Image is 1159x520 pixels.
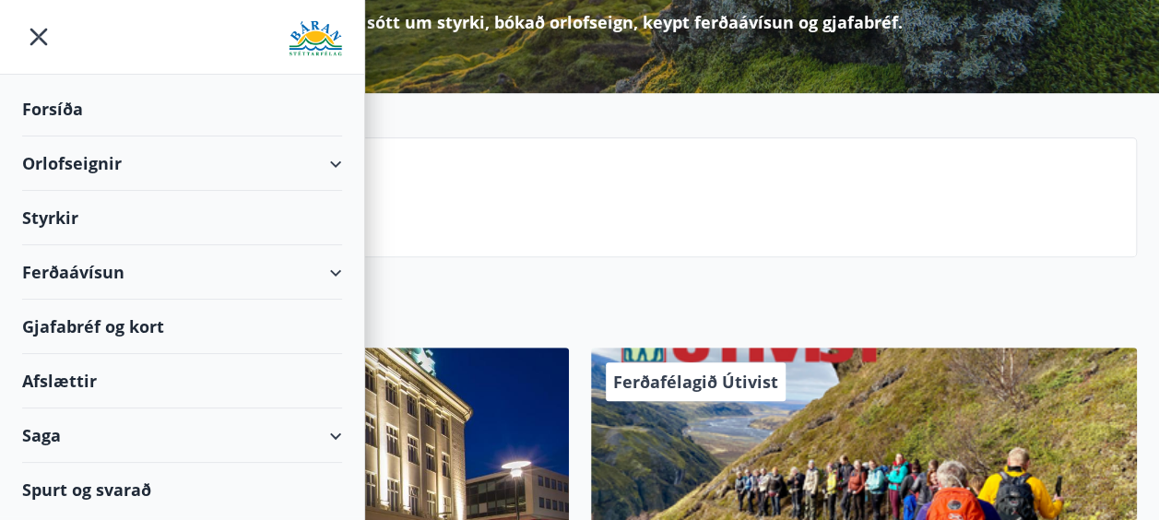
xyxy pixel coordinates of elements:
[22,354,342,408] div: Afslættir
[256,10,903,34] p: Hér getur þú sótt um styrki, bókað orlofseign, keypt ferðaávísun og gjafabréf.
[289,20,342,57] img: union_logo
[22,82,342,136] div: Forsíða
[22,245,342,300] div: Ferðaávísun
[613,371,778,393] span: Ferðafélagið Útivist
[22,463,342,516] div: Spurt og svarað
[22,191,342,245] div: Styrkir
[22,408,342,463] div: Saga
[22,300,342,354] div: Gjafabréf og kort
[22,136,342,191] div: Orlofseignir
[22,20,55,53] button: menu
[158,184,1121,216] p: Spurt og svarað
